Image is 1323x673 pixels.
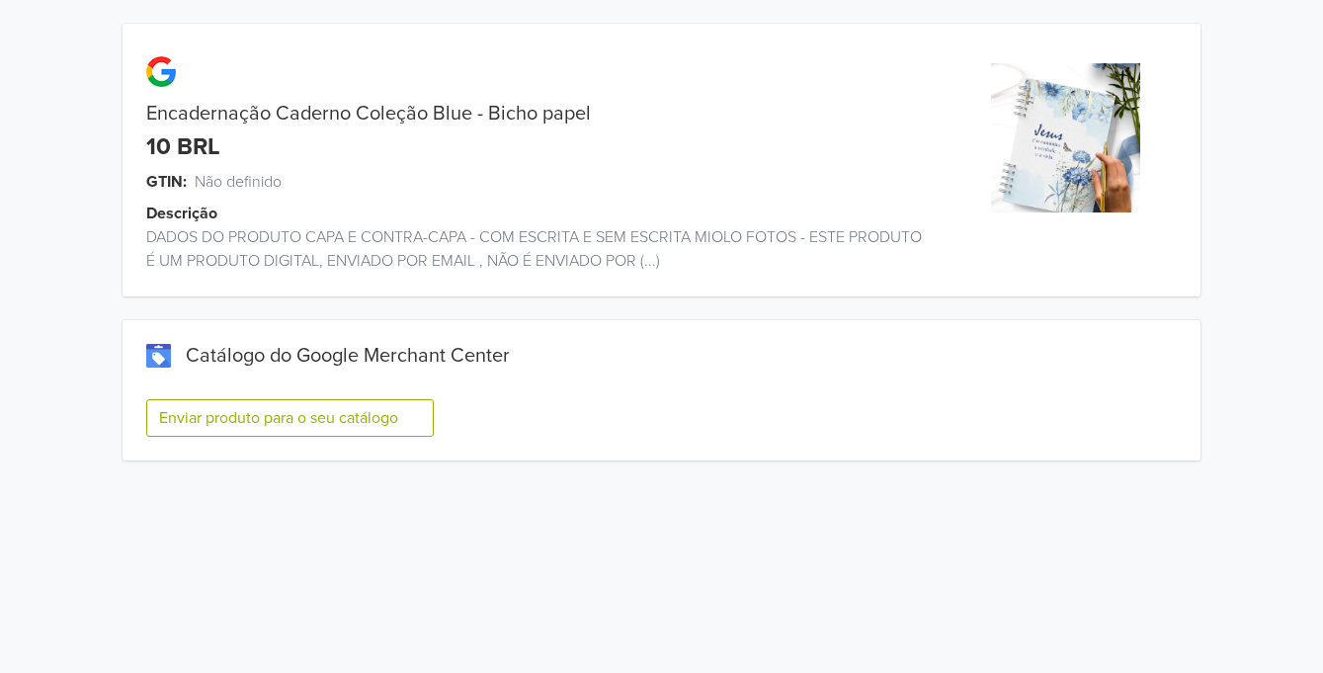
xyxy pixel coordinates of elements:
div: 10 BRL [146,133,220,162]
div: Encadernação Caderno Coleção Blue - Bicho papel [123,102,931,126]
span: GTIN: [146,170,187,194]
img: product_image [991,63,1140,212]
div: Catálogo do Google Merchant Center [146,344,1177,368]
div: Descrição [146,202,954,225]
span: Não definido [195,170,282,194]
button: Enviar produto para o seu catálogo [146,399,434,437]
div: DADOS DO PRODUTO CAPA E CONTRA-CAPA - COM ESCRITA E SEM ESCRITA MIOLO FOTOS - ESTE PRODUTO É UM P... [123,225,931,273]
